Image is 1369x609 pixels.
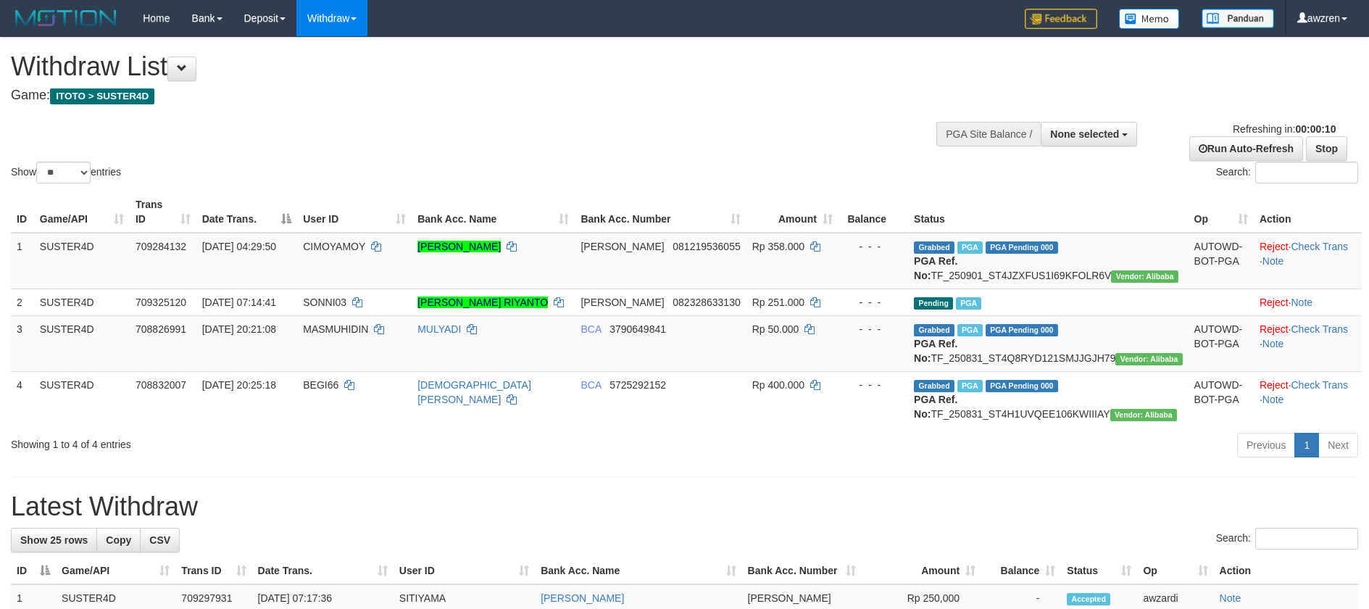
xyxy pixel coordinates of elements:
th: Bank Acc. Name: activate to sort column ascending [412,191,575,233]
b: PGA Ref. No: [914,255,957,281]
span: Rp 400.000 [752,379,804,391]
td: TF_250831_ST4Q8RYD121SMJJGJH79 [908,315,1188,371]
span: BCA [581,323,601,335]
span: MASMUHIDIN [303,323,368,335]
span: Grabbed [914,324,954,336]
td: 2 [11,289,34,315]
th: User ID: activate to sort column ascending [394,558,535,584]
div: - - - [844,378,902,392]
span: Copy 3790649841 to clipboard [609,323,666,335]
span: Copy [106,534,131,546]
span: ITOTO > SUSTER4D [50,88,154,104]
b: PGA Ref. No: [914,394,957,420]
div: PGA Site Balance / [936,122,1041,146]
span: None selected [1050,128,1119,140]
th: Amount: activate to sort column ascending [862,558,981,584]
a: Reject [1260,379,1289,391]
div: - - - [844,295,902,310]
a: Stop [1306,136,1347,161]
input: Search: [1255,528,1358,550]
span: Grabbed [914,380,954,392]
div: - - - [844,239,902,254]
td: 1 [11,233,34,289]
a: [PERSON_NAME] [417,241,501,252]
td: SUSTER4D [34,233,130,289]
span: SONNI03 [303,297,346,308]
span: Copy 082328633130 to clipboard [673,297,740,308]
h4: Game: [11,88,898,103]
th: Action [1254,191,1362,233]
th: Bank Acc. Number: activate to sort column ascending [742,558,862,584]
td: · · [1254,315,1362,371]
label: Search: [1216,162,1358,183]
span: Copy 081219536055 to clipboard [673,241,740,252]
th: User ID: activate to sort column ascending [297,191,412,233]
td: AUTOWD-BOT-PGA [1189,315,1254,371]
span: CIMOYAMOY [303,241,365,252]
th: Op: activate to sort column ascending [1137,558,1213,584]
img: MOTION_logo.png [11,7,121,29]
td: AUTOWD-BOT-PGA [1189,371,1254,427]
span: [PERSON_NAME] [581,297,664,308]
a: Note [1262,338,1284,349]
span: PGA Pending [986,380,1058,392]
a: CSV [140,528,180,552]
td: · [1254,289,1362,315]
a: Note [1262,255,1284,267]
span: Show 25 rows [20,534,88,546]
a: Copy [96,528,141,552]
span: [DATE] 20:25:18 [202,379,276,391]
td: · · [1254,371,1362,427]
a: Note [1262,394,1284,405]
img: Feedback.jpg [1025,9,1097,29]
span: 708826991 [136,323,186,335]
td: SUSTER4D [34,371,130,427]
span: BEGI66 [303,379,338,391]
th: Balance [839,191,908,233]
a: Check Trans [1291,323,1348,335]
a: 1 [1294,433,1319,457]
span: [DATE] 20:21:08 [202,323,276,335]
th: Date Trans.: activate to sort column descending [196,191,298,233]
span: 709284132 [136,241,186,252]
td: 4 [11,371,34,427]
td: · · [1254,233,1362,289]
div: Showing 1 to 4 of 4 entries [11,431,559,452]
a: Next [1318,433,1358,457]
input: Search: [1255,162,1358,183]
label: Show entries [11,162,121,183]
h1: Withdraw List [11,52,898,81]
th: Trans ID: activate to sort column ascending [130,191,196,233]
a: Run Auto-Refresh [1189,136,1303,161]
span: [DATE] 04:29:50 [202,241,276,252]
span: Vendor URL: https://settle4.1velocity.biz [1111,270,1178,283]
th: Amount: activate to sort column ascending [746,191,839,233]
span: Rp 251.000 [752,297,804,308]
span: 708832007 [136,379,186,391]
span: CSV [149,534,170,546]
span: [PERSON_NAME] [748,592,831,604]
img: Button%20Memo.svg [1119,9,1180,29]
span: Vendor URL: https://settle4.1velocity.biz [1110,409,1177,421]
div: - - - [844,322,902,336]
span: Marked by awzardi [957,241,983,254]
a: Previous [1237,433,1295,457]
a: Note [1220,592,1241,604]
th: ID: activate to sort column descending [11,558,56,584]
th: Trans ID: activate to sort column ascending [175,558,251,584]
a: Reject [1260,241,1289,252]
a: [PERSON_NAME] [541,592,624,604]
select: Showentries [36,162,91,183]
th: Bank Acc. Name: activate to sort column ascending [535,558,741,584]
th: Action [1214,558,1358,584]
label: Search: [1216,528,1358,550]
th: Status [908,191,1188,233]
a: Reject [1260,297,1289,308]
h1: Latest Withdraw [11,492,1358,521]
td: 3 [11,315,34,371]
th: Date Trans.: activate to sort column ascending [252,558,394,584]
b: PGA Ref. No: [914,338,957,364]
td: SUSTER4D [34,289,130,315]
a: Note [1291,297,1312,308]
a: Check Trans [1291,241,1348,252]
